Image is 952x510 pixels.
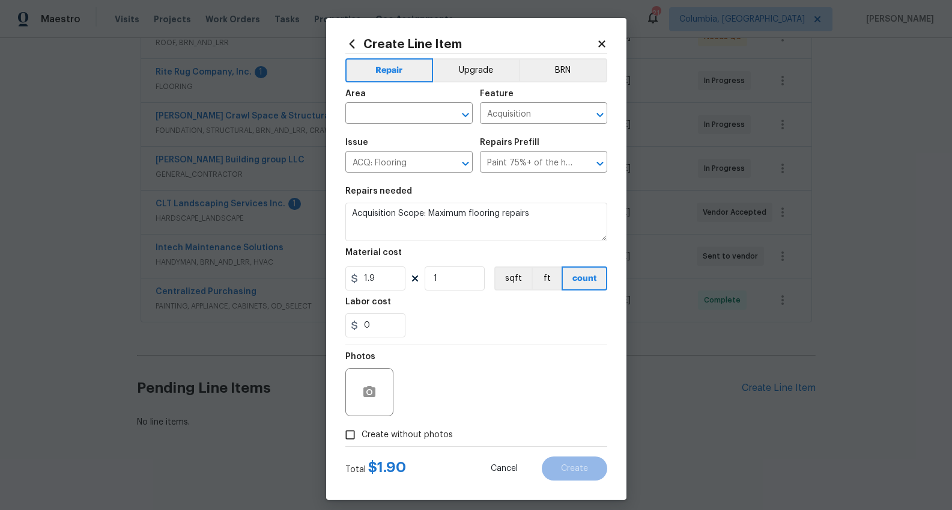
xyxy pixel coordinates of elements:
button: Open [457,106,474,123]
button: sqft [494,266,532,290]
h5: Material cost [345,248,402,257]
h5: Repairs Prefill [480,138,539,147]
button: count [562,266,607,290]
h2: Create Line Item [345,37,596,51]
button: Create [542,456,607,481]
button: Cancel [471,456,537,481]
span: Create [561,464,588,473]
button: Upgrade [433,58,519,82]
button: ft [532,266,562,290]
div: Total [345,461,406,476]
h5: Feature [480,90,514,98]
span: $ 1.90 [368,460,406,475]
h5: Issue [345,138,368,147]
h5: Photos [345,352,375,361]
span: Cancel [491,464,518,473]
button: Open [592,106,608,123]
button: Repair [345,58,434,82]
h5: Labor cost [345,298,391,306]
h5: Area [345,90,366,98]
h5: Repairs needed [345,187,412,195]
button: Open [457,155,474,172]
button: BRN [519,58,607,82]
button: Open [592,155,608,172]
span: Create without photos [362,429,453,441]
textarea: Acquisition Scope: 75%+ of the home will likely require interior paint [345,203,607,241]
